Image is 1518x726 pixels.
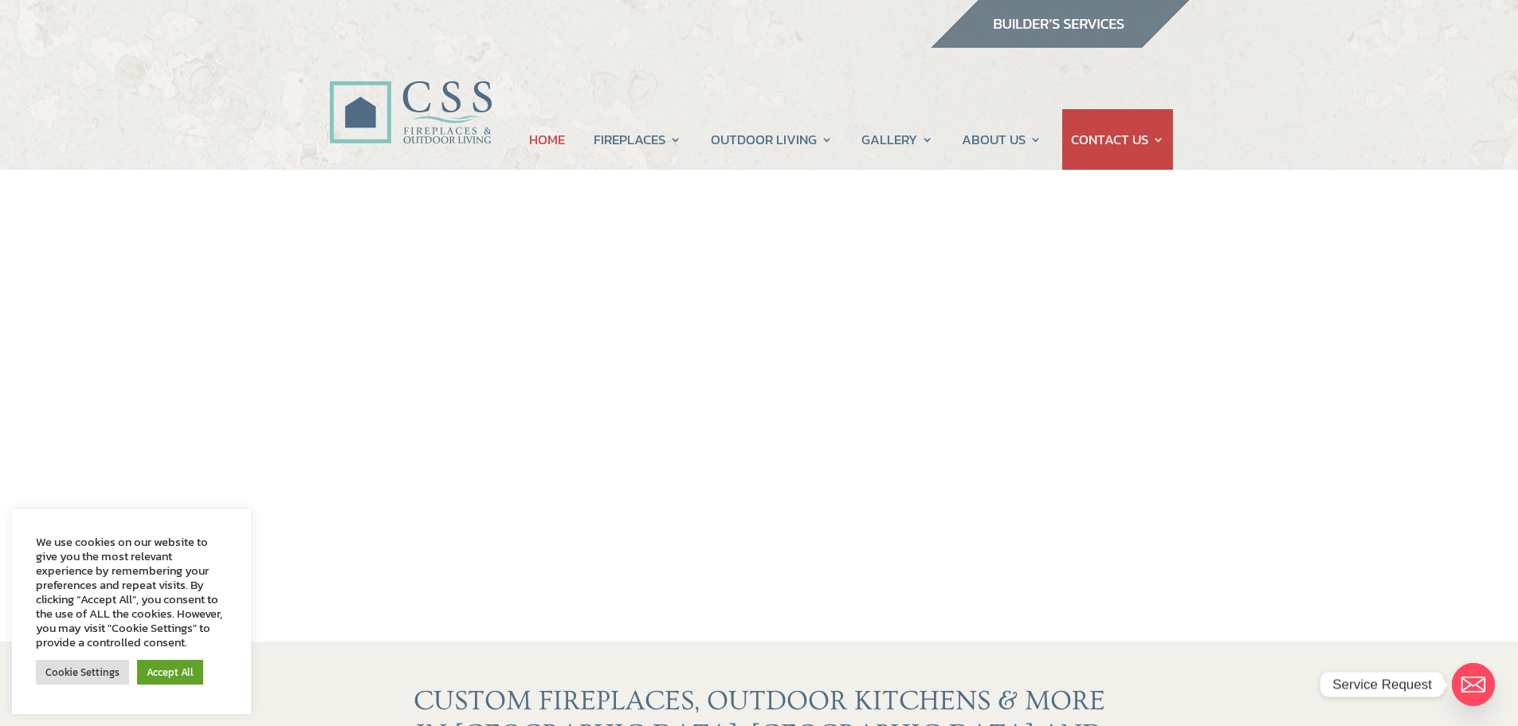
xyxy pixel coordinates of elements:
a: Email [1452,663,1495,706]
a: Accept All [137,660,203,685]
a: FIREPLACES [594,109,681,170]
a: CONTACT US [1071,109,1164,170]
a: Cookie Settings [36,660,129,685]
a: HOME [529,109,565,170]
img: CSS Fireplaces & Outdoor Living (Formerly Construction Solutions & Supply)- Jacksonville Ormond B... [329,37,492,152]
div: We use cookies on our website to give you the most relevant experience by remembering your prefer... [36,535,227,649]
a: ABOUT US [962,109,1041,170]
a: GALLERY [861,109,933,170]
a: OUTDOOR LIVING [711,109,833,170]
a: builder services construction supply [930,33,1190,53]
